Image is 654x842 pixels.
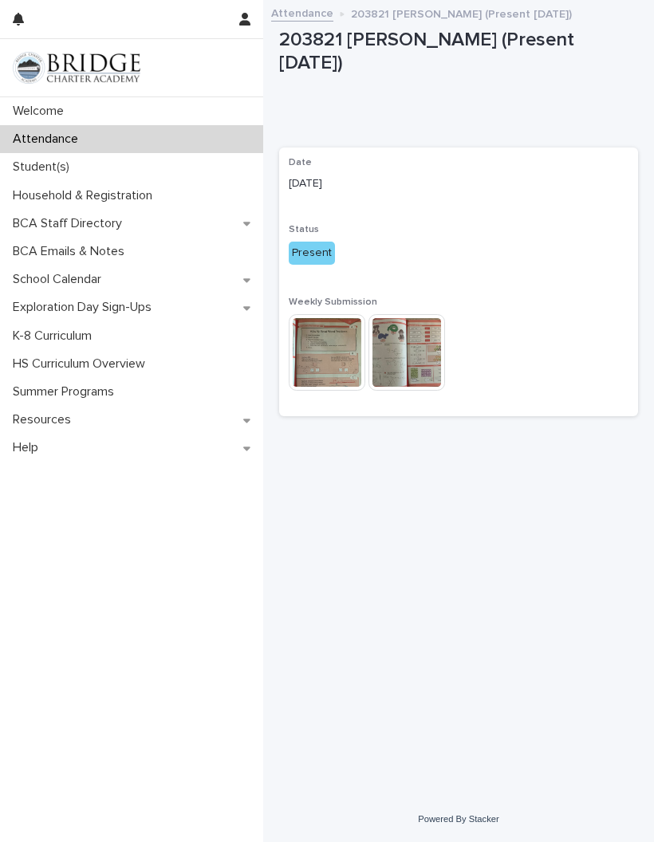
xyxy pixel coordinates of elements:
[289,242,335,265] div: Present
[6,188,165,203] p: Household & Registration
[6,300,164,315] p: Exploration Day Sign-Ups
[289,225,319,234] span: Status
[6,329,104,344] p: K-8 Curriculum
[351,4,572,22] p: 203821 [PERSON_NAME] (Present [DATE])
[6,412,84,427] p: Resources
[6,440,51,455] p: Help
[6,132,91,147] p: Attendance
[6,216,135,231] p: BCA Staff Directory
[6,272,114,287] p: School Calendar
[6,356,158,372] p: HS Curriculum Overview
[13,52,140,84] img: V1C1m3IdTEidaUdm9Hs0
[6,159,82,175] p: Student(s)
[6,104,77,119] p: Welcome
[6,384,127,399] p: Summer Programs
[418,814,498,824] a: Powered By Stacker
[271,3,333,22] a: Attendance
[6,244,137,259] p: BCA Emails & Notes
[289,297,377,307] span: Weekly Submission
[279,29,638,75] p: 203821 [PERSON_NAME] (Present [DATE])
[289,175,628,192] p: [DATE]
[289,158,312,167] span: Date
